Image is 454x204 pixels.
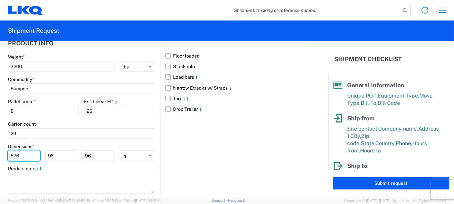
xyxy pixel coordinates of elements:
span: Ship from [347,115,375,122]
span: Bill To, [361,100,378,106]
label: Tarps [165,93,312,104]
span: Equipment Type, [378,93,419,99]
span: General Information [347,82,404,89]
label: Weight [8,54,25,60]
span: Hours to [360,147,381,154]
span: Site contact, [347,126,378,132]
label: Carton count [8,121,36,127]
span: Ship to [347,162,367,169]
span: Copyright © [DATE]-[DATE] Agistix Inc., All Rights Reserved [344,198,446,204]
h2: Shipment Checklist [334,55,402,63]
span: Phone, [396,140,412,146]
input: L [8,150,40,161]
a: Feedback [228,198,245,202]
span: Server: 2025.19.0-49328d0a35e [8,199,90,203]
label: Pallet count [8,99,36,104]
h2: Shipment Request [8,27,59,35]
h2: Product Info [8,40,54,47]
span: Bill Code [378,100,400,106]
label: Est. Linear Ft [84,99,119,104]
label: Stackable [165,61,312,72]
button: Submit request [333,177,449,189]
input: W [45,150,77,161]
label: Narrow Etracks w/ Straps [165,83,312,93]
label: Floor loaded [165,51,312,61]
span: State, [361,140,375,146]
input: H [82,150,114,161]
label: Drop Trailer [165,104,312,114]
label: Load bars [165,72,312,82]
span: [DATE] 09:39:01 [135,199,162,203]
span: Company name, [378,126,418,132]
label: Dimensions [8,143,34,149]
span: Country, [375,140,396,146]
span: [DATE] 09:50:51 [63,199,90,203]
span: City, [350,133,361,139]
input: Shipment, tracking or reference number [229,4,400,17]
span: Unique PO#, [347,93,378,99]
span: Client: 2025.19.0-129fbcf [93,199,162,203]
label: Product notes [8,166,43,172]
a: Support [211,198,228,202]
label: Commodity [8,76,34,82]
